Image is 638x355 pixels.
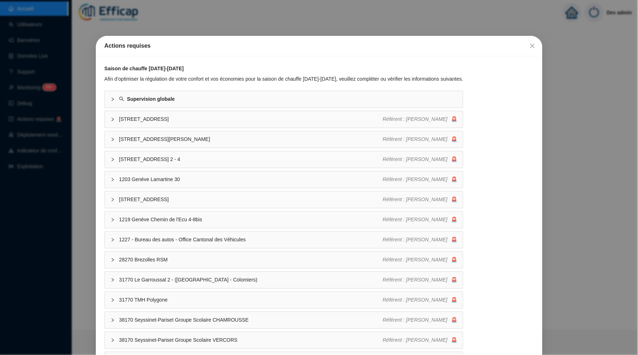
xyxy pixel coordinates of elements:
span: Référent : [PERSON_NAME] [383,217,447,222]
button: Close [526,40,538,52]
span: Référent : [PERSON_NAME] [383,197,447,202]
div: 🚨 [383,276,457,284]
div: 🚨 [383,336,457,344]
span: Référent : [PERSON_NAME] [383,337,447,343]
div: 🚨 [383,156,457,163]
div: 1203 Genève Lamartine 30Référent : [PERSON_NAME]🚨 [105,171,463,188]
span: collapsed [111,137,115,142]
div: Supervision globale [105,91,463,108]
span: collapsed [111,117,115,122]
span: Référent : [PERSON_NAME] [383,136,447,142]
div: [STREET_ADDRESS]Référent : [PERSON_NAME]🚨 [105,191,463,208]
div: Afin d'optimiser la régulation de votre confort et vos économies pour la saison de chauffe [DATE]... [104,75,463,83]
div: 🚨 [383,256,457,264]
div: [STREET_ADDRESS] 2 - 4Référent : [PERSON_NAME]🚨 [105,151,463,168]
span: collapsed [111,198,115,202]
span: close [529,43,535,49]
span: Référent : [PERSON_NAME] [383,317,447,323]
div: 1227 - Bureau des autos - Office Cantonal des VéhiculesRéférent : [PERSON_NAME]🚨 [105,232,463,248]
span: [STREET_ADDRESS][PERSON_NAME] [119,136,383,143]
span: [STREET_ADDRESS] [119,115,383,123]
strong: Saison de chauffe [DATE]-[DATE] [104,66,184,71]
span: collapsed [111,177,115,182]
div: 38170 Seyssinet-Pariset Groupe Scolaire CHAMROUSSERéférent : [PERSON_NAME]🚨 [105,312,463,328]
span: 28270 Brezolles RSM [119,256,383,264]
span: collapsed [111,258,115,262]
span: Référent : [PERSON_NAME] [383,277,447,283]
span: search [119,96,124,101]
div: 🚨 [383,216,457,223]
span: Fermer [526,43,538,49]
div: 31770 Le Garroussal 2 - ([GEOGRAPHIC_DATA] - Colomiers)Référent : [PERSON_NAME]🚨 [105,272,463,288]
div: 31770 TMH PolygoneRéférent : [PERSON_NAME]🚨 [105,292,463,308]
span: 31770 Le Garroussal 2 - ([GEOGRAPHIC_DATA] - Colomiers) [119,276,383,284]
span: Référent : [PERSON_NAME] [383,176,447,182]
div: 🚨 [383,236,457,243]
span: collapsed [111,278,115,282]
div: 28270 Brezolles RSMRéférent : [PERSON_NAME]🚨 [105,252,463,268]
span: collapsed [111,298,115,302]
span: Référent : [PERSON_NAME] [383,116,447,122]
span: Référent : [PERSON_NAME] [383,156,447,162]
div: [STREET_ADDRESS]Référent : [PERSON_NAME]🚨 [105,111,463,128]
span: collapsed [111,218,115,222]
div: 38170 Seyssinet-Pariset Groupe Scolaire VERCORSRéférent : [PERSON_NAME]🚨 [105,332,463,349]
span: collapsed [111,238,115,242]
span: collapsed [111,157,115,162]
div: [STREET_ADDRESS][PERSON_NAME]Référent : [PERSON_NAME]🚨 [105,131,463,148]
span: Référent : [PERSON_NAME] [383,237,447,242]
span: 1219 Genève Chemin de l'Ecu 4-8bis [119,216,383,223]
span: collapsed [111,318,115,322]
span: Référent : [PERSON_NAME] [383,257,447,262]
span: 1203 Genève Lamartine 30 [119,176,383,183]
span: [STREET_ADDRESS] 2 - 4 [119,156,383,163]
div: 🚨 [383,136,457,143]
span: 38170 Seyssinet-Pariset Groupe Scolaire CHAMROUSSE [119,316,383,324]
strong: Supervision globale [127,96,175,102]
div: 🚨 [383,176,457,183]
span: collapsed [111,97,115,101]
span: 31770 TMH Polygone [119,296,383,304]
div: 🚨 [383,296,457,304]
div: 🚨 [383,316,457,324]
span: 38170 Seyssinet-Pariset Groupe Scolaire VERCORS [119,336,383,344]
span: collapsed [111,338,115,342]
span: 1227 - Bureau des autos - Office Cantonal des Véhicules [119,236,383,243]
div: 1219 Genève Chemin de l'Ecu 4-8bisRéférent : [PERSON_NAME]🚨 [105,212,463,228]
span: Référent : [PERSON_NAME] [383,297,447,303]
div: 🚨 [383,196,457,203]
span: [STREET_ADDRESS] [119,196,383,203]
div: 🚨 [383,115,457,123]
div: Actions requises [104,42,534,50]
